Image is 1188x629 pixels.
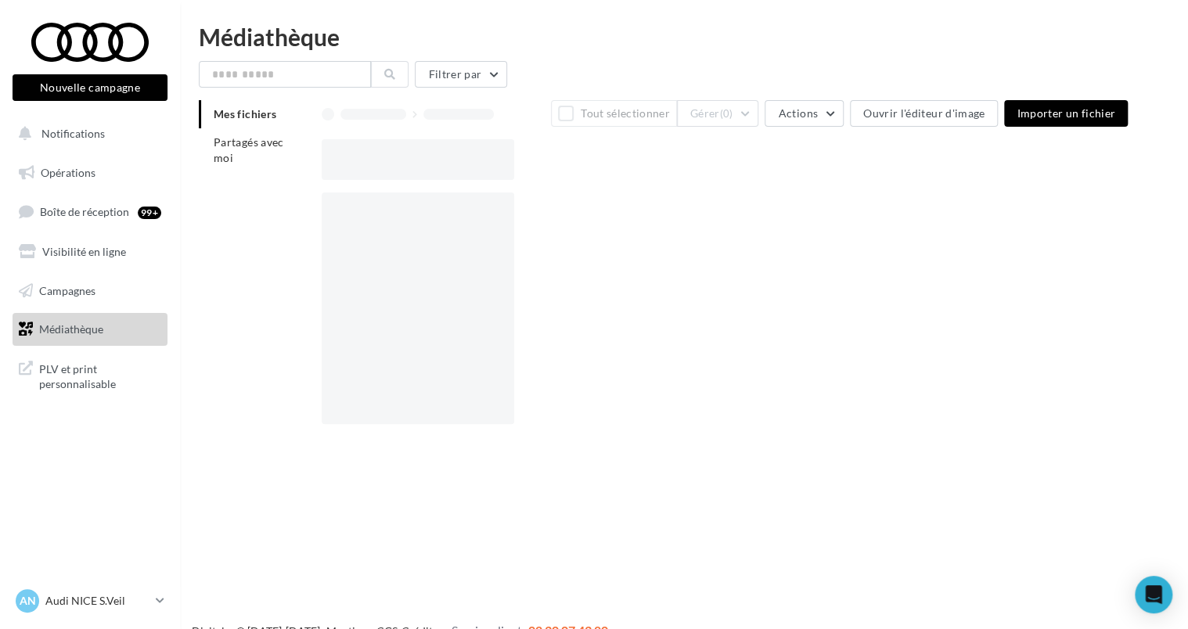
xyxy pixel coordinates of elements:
[1017,106,1115,120] span: Importer un fichier
[13,74,167,101] button: Nouvelle campagne
[40,205,129,218] span: Boîte de réception
[41,166,95,179] span: Opérations
[9,117,164,150] button: Notifications
[41,127,105,140] span: Notifications
[778,106,817,120] span: Actions
[45,593,149,609] p: Audi NICE S.Veil
[9,195,171,228] a: Boîte de réception99+
[9,352,171,398] a: PLV et print personnalisable
[1004,100,1128,127] button: Importer un fichier
[39,322,103,336] span: Médiathèque
[677,100,759,127] button: Gérer(0)
[765,100,843,127] button: Actions
[9,313,171,346] a: Médiathèque
[720,107,733,120] span: (0)
[13,586,167,616] a: AN Audi NICE S.Veil
[199,25,1169,49] div: Médiathèque
[1135,576,1172,613] div: Open Intercom Messenger
[850,100,998,127] button: Ouvrir l'éditeur d'image
[9,156,171,189] a: Opérations
[9,275,171,307] a: Campagnes
[214,107,276,120] span: Mes fichiers
[39,358,161,392] span: PLV et print personnalisable
[551,100,676,127] button: Tout sélectionner
[39,283,95,297] span: Campagnes
[42,245,126,258] span: Visibilité en ligne
[9,235,171,268] a: Visibilité en ligne
[138,207,161,219] div: 99+
[20,593,36,609] span: AN
[415,61,507,88] button: Filtrer par
[214,135,284,164] span: Partagés avec moi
